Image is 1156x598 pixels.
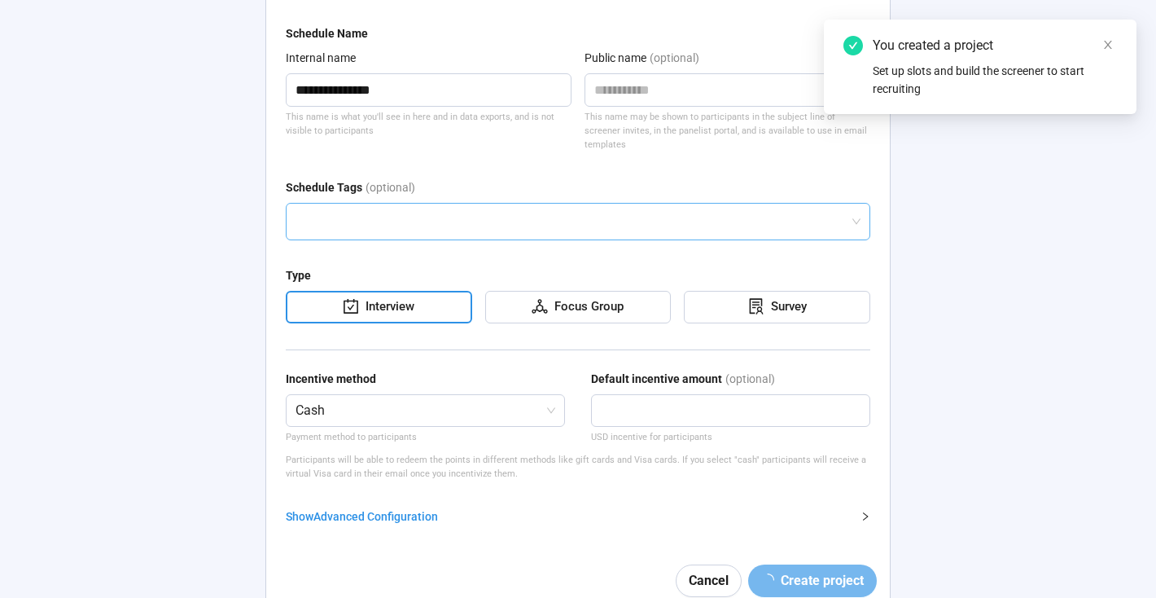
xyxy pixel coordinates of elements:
[585,49,646,67] div: Public name
[873,62,1117,98] div: Set up slots and build the screener to start recruiting
[286,49,356,67] div: Internal name
[585,110,870,152] div: This name may be shown to participants in the subject line of screener invites, in the panelist p...
[532,298,548,314] span: deployment-unit
[748,565,877,597] button: Create project
[860,512,870,521] span: right
[286,430,565,444] p: Payment method to participants
[296,395,555,426] span: Cash
[650,49,699,73] div: (optional)
[366,178,415,203] div: (optional)
[286,178,362,196] div: Schedule Tags
[343,298,359,314] span: carry-out
[286,370,376,388] div: Incentive method
[286,508,851,525] div: Show Advanced Configuration
[359,297,414,317] div: Interview
[286,508,870,525] div: ShowAdvanced Configuration
[286,24,368,42] div: Schedule Name
[286,453,870,481] p: Participants will be able to redeem the points in different methods like gift cards and Visa card...
[781,570,864,591] span: Create project
[748,298,764,314] span: solution
[286,266,311,284] div: Type
[591,430,870,444] div: USD incentive for participants
[286,110,571,139] div: This name is what you'll see in here and in data exports, and is not visible to participants
[591,370,722,388] div: Default incentive amount
[873,36,1117,55] div: You created a project
[764,297,807,317] div: Survey
[548,297,624,317] div: Focus Group
[676,565,742,597] button: Cancel
[689,570,729,591] span: Cancel
[760,573,776,588] span: loading
[725,370,775,394] div: (optional)
[1102,39,1114,51] span: close
[843,36,863,55] span: check-circle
